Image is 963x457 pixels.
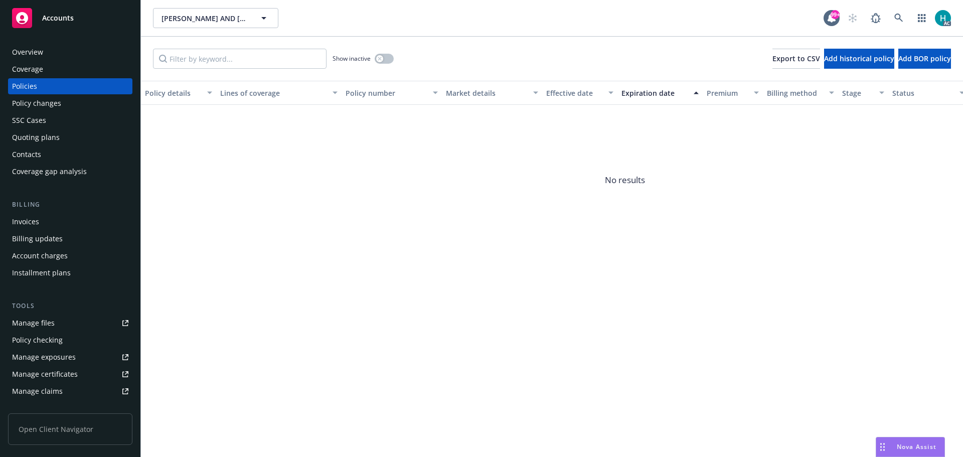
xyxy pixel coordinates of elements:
[12,265,71,281] div: Installment plans
[8,301,132,311] div: Tools
[8,315,132,331] a: Manage files
[542,81,617,105] button: Effective date
[772,54,820,63] span: Export to CSV
[8,112,132,128] a: SSC Cases
[12,366,78,382] div: Manage certificates
[772,49,820,69] button: Export to CSV
[892,88,953,98] div: Status
[12,146,41,163] div: Contacts
[145,88,201,98] div: Policy details
[12,231,63,247] div: Billing updates
[838,81,888,105] button: Stage
[898,54,951,63] span: Add BOR policy
[707,88,748,98] div: Premium
[824,49,894,69] button: Add historical policy
[8,146,132,163] a: Contacts
[8,413,132,445] span: Open Client Navigator
[12,315,55,331] div: Manage files
[12,164,87,180] div: Coverage gap analysis
[442,81,542,105] button: Market details
[935,10,951,26] img: photo
[8,44,132,60] a: Overview
[866,8,886,28] a: Report a Bug
[8,61,132,77] a: Coverage
[141,81,216,105] button: Policy details
[767,88,823,98] div: Billing method
[12,248,68,264] div: Account charges
[12,78,37,94] div: Policies
[162,13,248,24] span: [PERSON_NAME] AND [PERSON_NAME] DENTISTRY
[12,61,43,77] div: Coverage
[897,442,936,451] span: Nova Assist
[12,332,63,348] div: Policy checking
[843,8,863,28] a: Start snowing
[333,54,371,63] span: Show inactive
[12,214,39,230] div: Invoices
[153,49,327,69] input: Filter by keyword...
[8,214,132,230] a: Invoices
[617,81,703,105] button: Expiration date
[912,8,932,28] a: Switch app
[8,4,132,32] a: Accounts
[8,400,132,416] a: Manage BORs
[153,8,278,28] button: [PERSON_NAME] AND [PERSON_NAME] DENTISTRY
[8,366,132,382] a: Manage certificates
[12,400,59,416] div: Manage BORs
[42,14,74,22] span: Accounts
[8,349,132,365] a: Manage exposures
[8,383,132,399] a: Manage claims
[8,95,132,111] a: Policy changes
[8,78,132,94] a: Policies
[8,231,132,247] a: Billing updates
[842,88,873,98] div: Stage
[12,95,61,111] div: Policy changes
[703,81,763,105] button: Premium
[12,383,63,399] div: Manage claims
[12,112,46,128] div: SSC Cases
[12,349,76,365] div: Manage exposures
[216,81,342,105] button: Lines of coverage
[546,88,602,98] div: Effective date
[831,10,840,19] div: 99+
[8,265,132,281] a: Installment plans
[898,49,951,69] button: Add BOR policy
[876,437,945,457] button: Nova Assist
[763,81,838,105] button: Billing method
[621,88,688,98] div: Expiration date
[824,54,894,63] span: Add historical policy
[8,200,132,210] div: Billing
[342,81,442,105] button: Policy number
[876,437,889,456] div: Drag to move
[12,44,43,60] div: Overview
[446,88,527,98] div: Market details
[8,129,132,145] a: Quoting plans
[8,248,132,264] a: Account charges
[889,8,909,28] a: Search
[12,129,60,145] div: Quoting plans
[8,164,132,180] a: Coverage gap analysis
[220,88,327,98] div: Lines of coverage
[346,88,427,98] div: Policy number
[8,332,132,348] a: Policy checking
